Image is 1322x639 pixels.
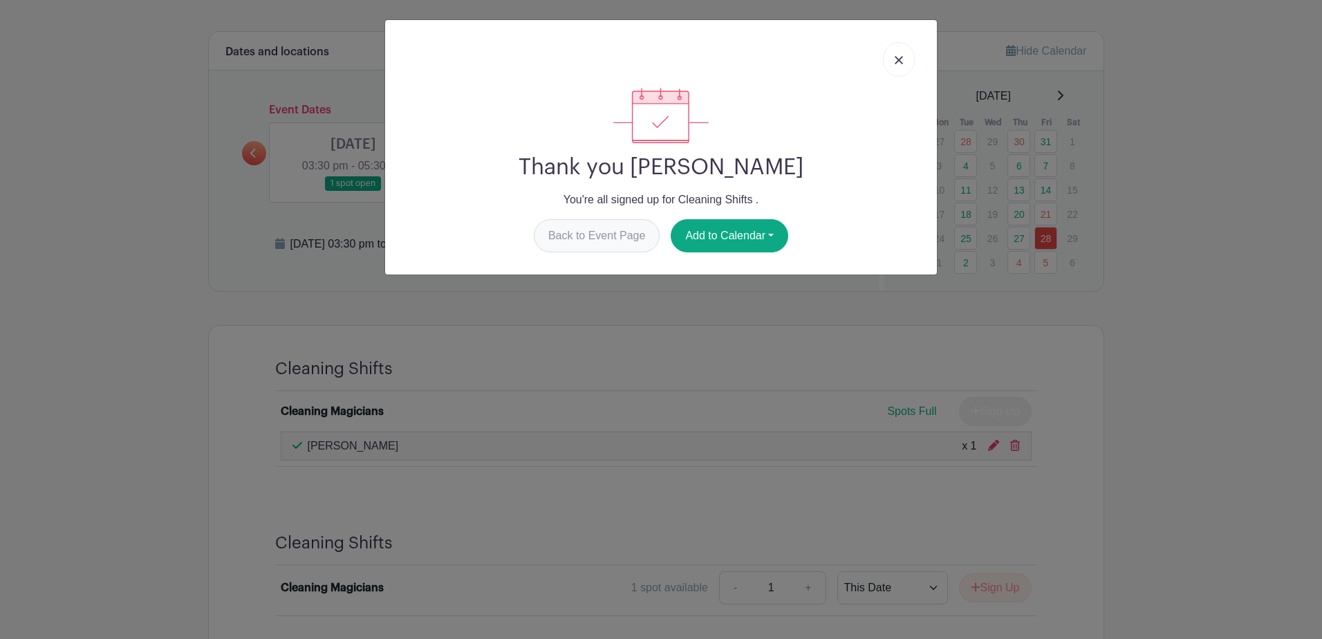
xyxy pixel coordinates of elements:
[396,192,926,208] p: You're all signed up for Cleaning Shifts .
[396,154,926,180] h2: Thank you [PERSON_NAME]
[671,219,788,252] button: Add to Calendar
[895,56,903,64] img: close_button-5f87c8562297e5c2d7936805f587ecaba9071eb48480494691a3f1689db116b3.svg
[613,88,709,143] img: signup_complete-c468d5dda3e2740ee63a24cb0ba0d3ce5d8a4ecd24259e683200fb1569d990c8.svg
[534,219,660,252] a: Back to Event Page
